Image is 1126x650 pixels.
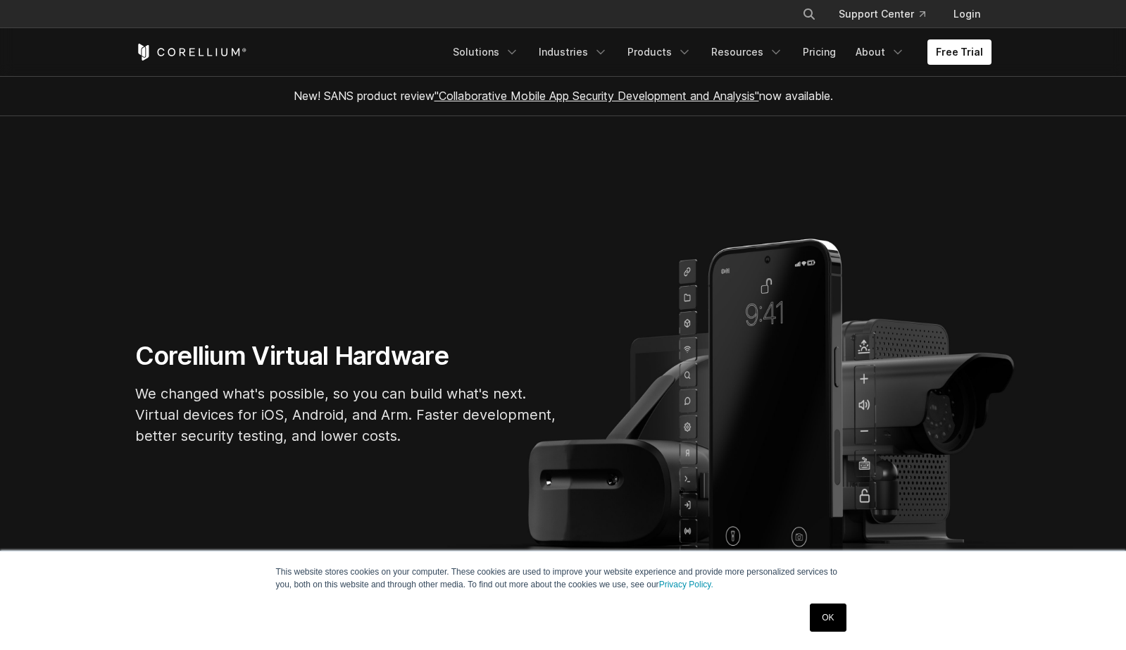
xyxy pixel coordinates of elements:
[434,89,759,103] a: "Collaborative Mobile App Security Development and Analysis"
[942,1,991,27] a: Login
[276,565,851,591] p: This website stores cookies on your computer. These cookies are used to improve your website expe...
[530,39,616,65] a: Industries
[135,383,558,446] p: We changed what's possible, so you can build what's next. Virtual devices for iOS, Android, and A...
[827,1,937,27] a: Support Center
[135,44,247,61] a: Corellium Home
[135,340,558,372] h1: Corellium Virtual Hardware
[794,39,844,65] a: Pricing
[810,604,846,632] a: OK
[444,39,991,65] div: Navigation Menu
[796,1,822,27] button: Search
[847,39,913,65] a: About
[294,89,833,103] span: New! SANS product review now available.
[703,39,792,65] a: Resources
[785,1,991,27] div: Navigation Menu
[659,580,713,589] a: Privacy Policy.
[619,39,700,65] a: Products
[927,39,991,65] a: Free Trial
[444,39,527,65] a: Solutions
